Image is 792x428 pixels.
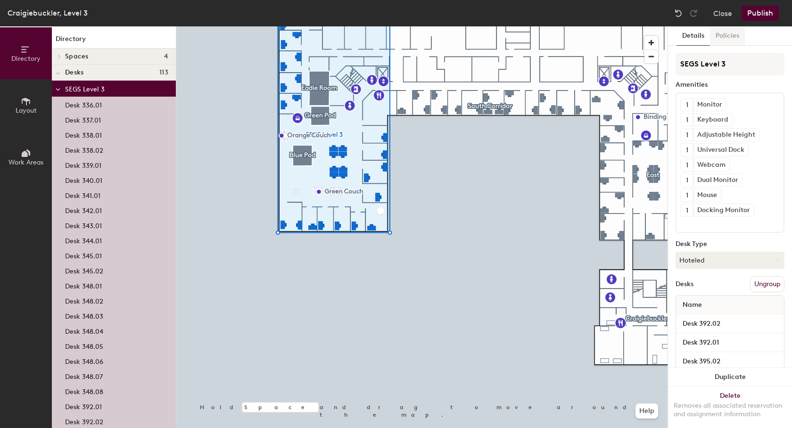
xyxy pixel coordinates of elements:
p: Desk 348.05 [65,340,103,351]
span: Work Areas [8,158,43,166]
button: Publish [742,6,779,21]
div: Adjustable Height [693,129,759,141]
h1: Directory [52,34,176,49]
button: 1 [681,114,693,126]
button: Policies [710,26,745,46]
span: Layout [16,107,37,115]
button: 1 [681,204,693,216]
button: 1 [681,174,693,186]
p: Desk 348.02 [65,295,103,305]
button: DeleteRemoves all associated reservation and assignment information [668,387,792,428]
button: 1 [681,129,693,141]
span: 1 [686,130,688,140]
div: Removes all associated reservation and assignment information [674,402,786,419]
div: Monitor [693,99,726,111]
p: Desk 340.01 [65,174,102,185]
span: Desks [65,69,83,76]
div: Desk Type [676,240,784,248]
button: 1 [681,144,693,156]
p: Desk 348.06 [65,355,103,366]
div: Craigiebuckler, Level 3 [8,7,88,19]
span: 1 [686,100,688,110]
div: Amenities [676,81,784,89]
p: Desk 337.01 [65,114,101,124]
p: Desk 345.01 [65,249,102,260]
p: Desk 345.02 [65,264,103,275]
p: Desk 341.01 [65,189,100,200]
p: Desk 348.07 [65,370,103,381]
div: Universal Dock [693,144,748,156]
p: Desk 338.01 [65,129,102,140]
input: Unnamed desk [678,317,782,330]
img: Undo [674,8,683,18]
button: Hoteled [676,252,784,269]
div: Mouse [693,189,721,201]
button: Duplicate [668,368,792,387]
div: Keyboard [693,114,732,126]
span: 1 [686,115,688,125]
input: Unnamed desk [678,355,782,368]
p: Desk 348.01 [65,280,102,290]
button: Close [713,6,732,21]
p: Desk 348.03 [65,310,103,321]
p: Desk 344.01 [65,234,102,245]
p: Desk 348.08 [65,385,103,396]
span: 113 [159,69,168,76]
p: Desk 338.02 [65,144,103,155]
p: Desk 336.01 [65,99,102,109]
span: Name [678,296,707,313]
p: Desk 392.01 [65,400,102,411]
div: Webcam [693,159,729,171]
span: 1 [686,175,688,185]
button: 1 [681,189,693,201]
div: Dual Monitor [693,174,742,186]
span: 1 [686,206,688,215]
button: 1 [681,99,693,111]
p: Desk 348.04 [65,325,103,336]
button: 1 [681,159,693,171]
button: Help [635,403,658,419]
span: 1 [686,190,688,200]
span: Directory [11,55,41,63]
p: Desk 343.01 [65,219,102,230]
p: Desk 339.01 [65,159,101,170]
p: Desk 342.01 [65,204,102,215]
span: SEGS Level 3 [65,85,105,93]
p: Desk 392.02 [65,415,103,426]
button: Ungroup [750,276,784,292]
span: Spaces [65,53,89,60]
div: Desks [676,280,693,288]
div: Docking Monitor [693,204,754,216]
input: Unnamed desk [678,336,782,349]
span: 1 [686,160,688,170]
img: Redo [689,8,698,18]
button: Details [676,26,710,46]
span: 1 [686,145,688,155]
span: 4 [164,53,168,60]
